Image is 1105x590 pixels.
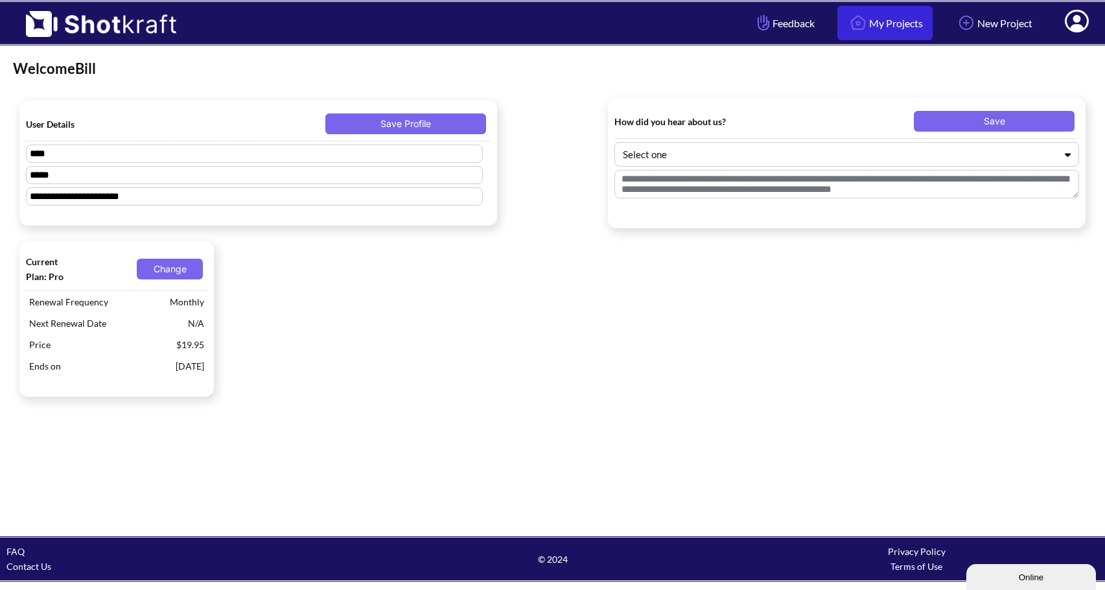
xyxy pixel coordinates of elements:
span: Feedback [754,16,815,30]
span: Ends on [26,355,172,377]
span: User Details [26,117,174,132]
button: Change [137,259,203,279]
div: Welcome Bill [13,59,1092,78]
span: $19.95 [173,334,207,355]
span: How did you hear about us? [614,114,762,129]
button: Save [914,111,1075,132]
img: Home Icon [847,12,869,34]
span: [DATE] [172,355,207,377]
iframe: chat widget [966,561,1099,590]
span: Monthly [167,291,207,313]
a: FAQ [6,546,25,557]
span: Next Renewal Date [26,313,185,334]
button: Save Profile [325,113,486,134]
span: Price [26,334,173,355]
span: Renewal Frequency [26,291,167,313]
a: My Projects [837,6,933,40]
img: Hand Icon [754,12,773,34]
a: Contact Us [6,561,51,572]
span: © 2024 [371,552,735,567]
img: Add Icon [955,12,977,34]
span: Current Plan: Pro [26,254,79,284]
div: Privacy Policy [734,544,1099,559]
span: N/A [185,313,207,334]
a: New Project [946,6,1042,40]
div: Terms of Use [734,559,1099,574]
